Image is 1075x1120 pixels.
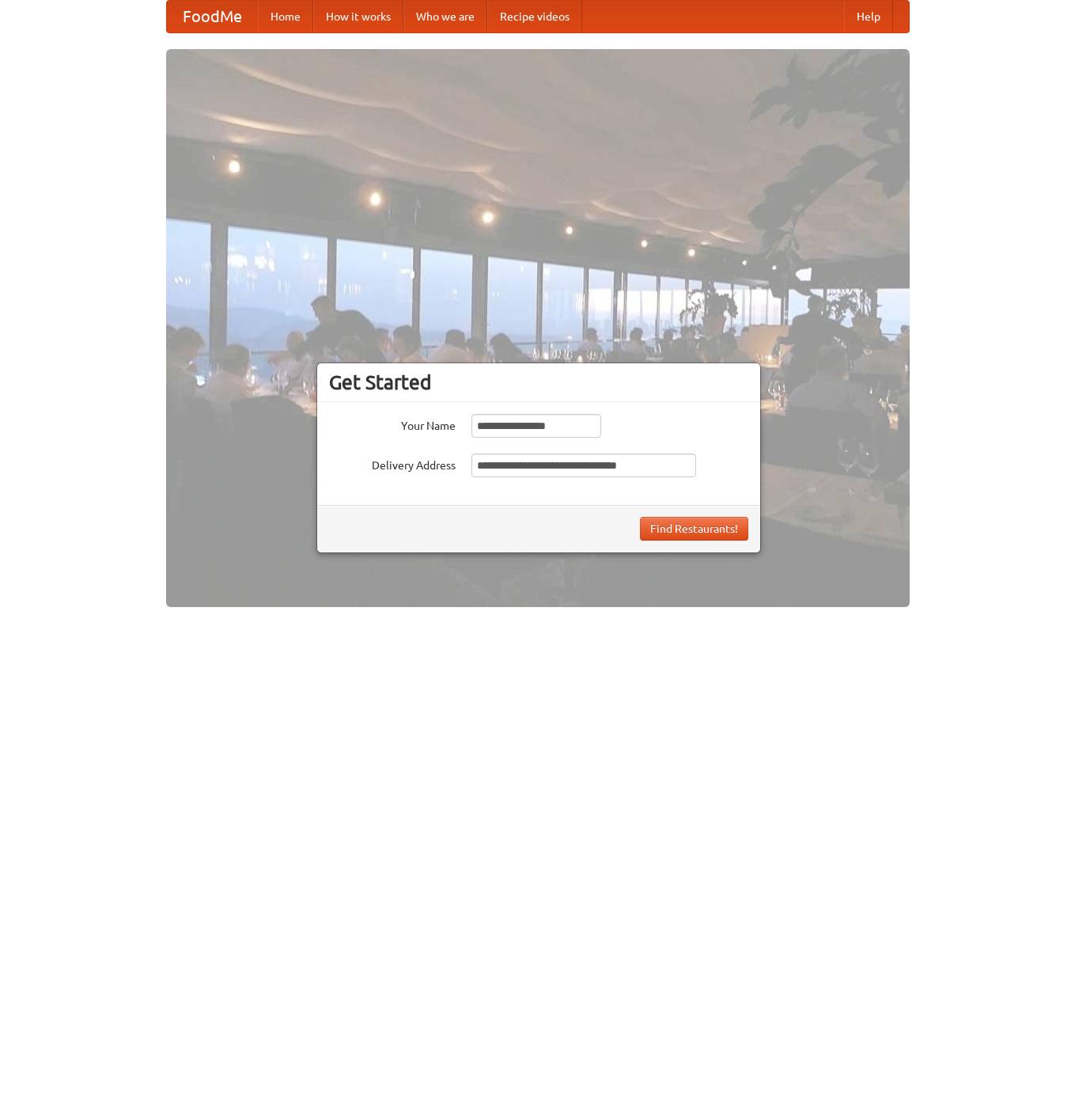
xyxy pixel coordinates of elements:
a: Home [258,1,313,32]
h3: Get Started [329,370,748,394]
a: How it works [313,1,403,32]
a: Recipe videos [487,1,582,32]
a: FoodMe [167,1,258,32]
a: Who we are [403,1,487,32]
label: Delivery Address [329,454,456,473]
button: Find Restaurants! [640,517,748,541]
a: Help [844,1,893,32]
label: Your Name [329,414,456,434]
